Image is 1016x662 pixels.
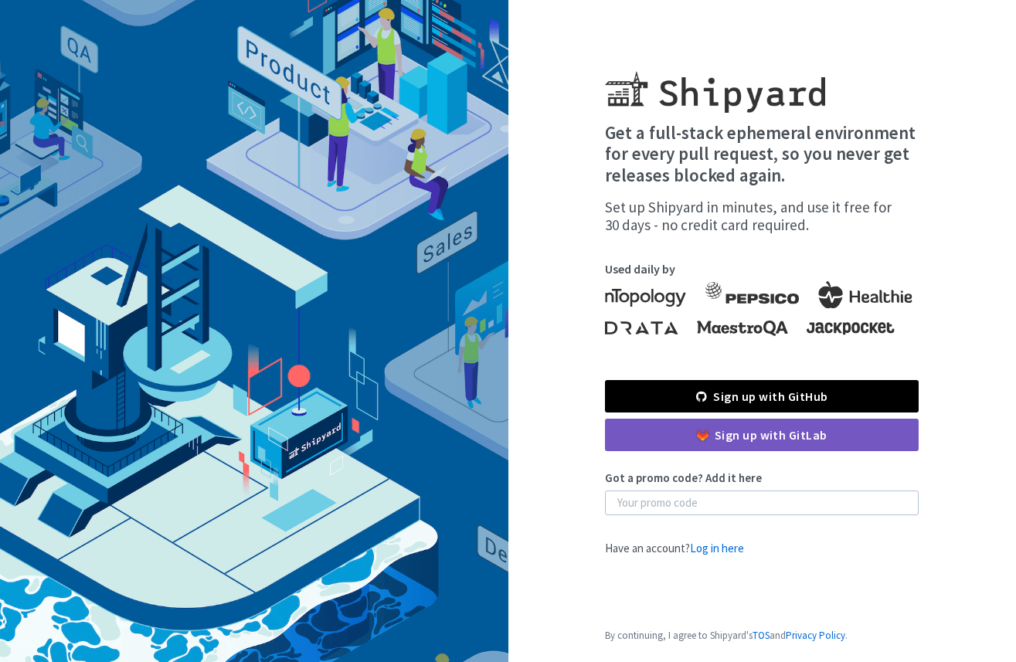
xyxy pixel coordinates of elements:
img: logo-ntopology.svg [605,281,685,312]
a: Sign up with GitHub [605,380,919,412]
img: logo-pepsico.svg [705,281,800,312]
div: Have an account? [605,540,919,558]
a: TOS [753,629,770,642]
h4: Get a full-stack ephemeral environment for every pull request, so you never get releases blocked ... [605,122,919,186]
img: logo-jackpocket.svg [807,312,895,343]
a: Privacy Policy [786,629,845,642]
img: logo-maestroqa.svg [697,312,788,343]
img: logo-healthie.svg [818,281,912,312]
span: Used daily by [605,260,919,278]
div: Set up Shipyard in minutes, and use it free for 30 days - no credit card required. [605,199,919,236]
label: Got a promo code? Add it here [605,470,762,487]
input: Your promo code [605,491,919,515]
img: gitlab-color.svg [697,429,708,441]
a: Sign up with GitLab [605,419,919,451]
a: Log in here [690,541,744,555]
span: By continuing, I agree to Shipyard's and . [605,628,919,643]
img: Shipyard logo [605,53,825,113]
img: logo-drata.svg [605,312,678,343]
